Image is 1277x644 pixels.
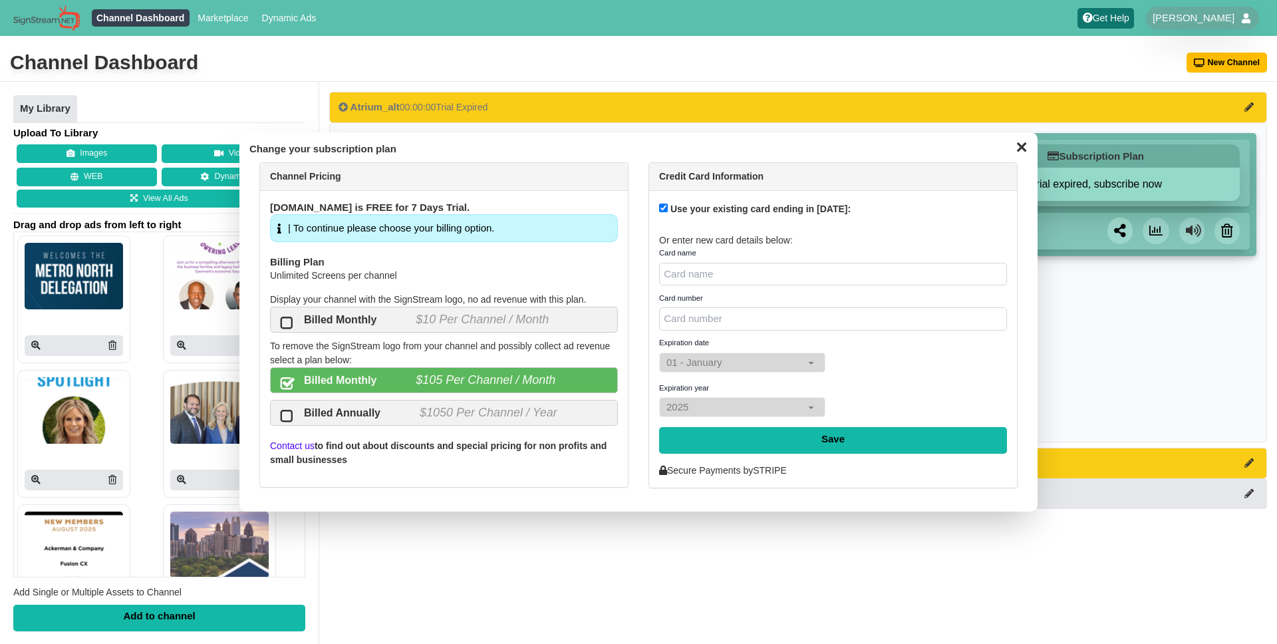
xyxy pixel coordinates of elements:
label: Use your existing card ending in [DATE]: [670,202,851,216]
span: $105 Per Channel / Month [416,371,555,389]
span: Billed Monthly [304,373,376,389]
label: Expiration year [659,383,1007,395]
strong: Channel Pricing [270,171,341,182]
input: Card name [659,263,1007,286]
label: Card number [659,293,1007,305]
p: Or enter new card details below: [659,234,1007,247]
input: Save [659,427,1007,454]
strong: Credit Card Information [659,171,764,182]
label: Expiration date [659,337,1007,349]
button: ✕ [1008,136,1034,156]
div: | To continue please choose your billing option. [270,214,618,242]
span: Billed Monthly [304,312,376,328]
div: Secure Payments by [649,191,1017,488]
h3: Change your subscription plan [249,142,1028,156]
p: To remove the SignStream logo from your channel and possibly collect ad revenue select a plan below: [270,339,618,367]
label: Card name [659,247,1007,259]
h3: Billing Plan [270,255,618,269]
strong: to find out about discounts and special pricing for non profits and small businesses [270,440,607,465]
input: Card number [659,307,1007,331]
span: Billed Annually [304,405,380,421]
div: [DOMAIN_NAME] is FREE for 7 Days Trial. [270,201,618,214]
a: Contact us [270,440,315,451]
a: STRIPE [753,465,787,476]
span: $10 Per Channel / Month [416,311,549,329]
p: Display your channel with the SignStream logo, no ad revenue with this plan. [270,293,618,307]
span: $1050 Per Channel / Year [420,404,557,422]
p: Unlimited Screens per channel [270,269,618,283]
